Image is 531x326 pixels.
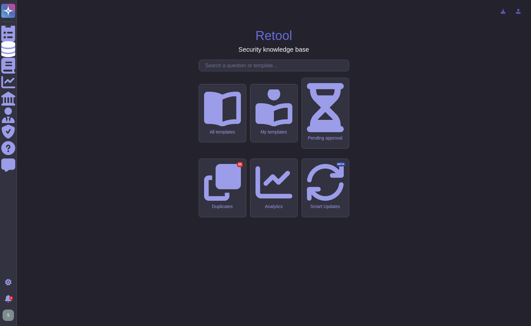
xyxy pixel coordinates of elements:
img: user [3,310,14,321]
div: Smart Updates [307,204,344,209]
div: My templates [256,129,292,135]
div: Duplicates [204,204,241,209]
h1: Retool [256,28,292,43]
div: Pending approval [307,135,344,141]
div: Analytics [256,204,292,209]
div: All templates [204,129,241,135]
h3: Security knowledge base [238,46,309,53]
div: 4 [9,296,13,300]
button: user [1,308,18,322]
div: 55 [237,162,242,167]
input: Search a question or template... [202,60,349,71]
div: BETA [336,162,345,166]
